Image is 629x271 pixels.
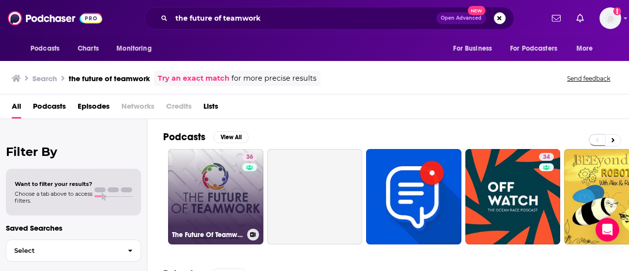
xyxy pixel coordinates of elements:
span: Logged in as megcassidy [600,7,621,29]
a: Episodes [78,98,110,119]
a: 34 [465,149,561,244]
a: Try an exact match [158,73,229,84]
span: Credits [166,98,192,119]
a: PodcastsView All [163,131,249,143]
a: Show notifications dropdown [548,10,565,27]
a: 36 [242,153,257,161]
button: View All [213,131,249,143]
span: New [468,6,486,15]
span: 34 [543,152,550,162]
button: open menu [110,39,164,58]
button: Send feedback [564,74,613,83]
button: open menu [504,39,572,58]
img: User Profile [600,7,621,29]
span: Want to filter your results? [15,181,92,187]
button: Select [6,240,141,262]
span: Networks [121,98,154,119]
h2: Filter By [6,145,141,159]
span: For Podcasters [510,42,557,56]
div: Search podcasts, credits, & more... [144,7,514,30]
span: 36 [246,152,253,162]
h3: Search [32,74,57,83]
span: More [576,42,593,56]
h3: The Future Of Teamwork with [PERSON_NAME] [172,231,243,239]
button: Show profile menu [600,7,621,29]
a: Charts [71,39,105,58]
button: open menu [570,39,605,58]
span: Choose a tab above to access filters. [15,190,92,204]
a: Podcasts [33,98,66,119]
h2: Podcasts [163,131,205,143]
span: Charts [78,42,99,56]
a: 34 [539,153,554,161]
span: For Business [453,42,492,56]
span: Open Advanced [441,16,482,21]
input: Search podcasts, credits, & more... [172,10,436,26]
p: Saved Searches [6,223,141,233]
button: open menu [24,39,72,58]
a: All [12,98,21,119]
svg: Add a profile image [613,7,621,15]
span: Podcasts [30,42,59,56]
a: Lists [203,98,218,119]
a: 36The Future Of Teamwork with [PERSON_NAME] [168,149,263,244]
button: Open AdvancedNew [436,12,486,24]
a: Show notifications dropdown [572,10,588,27]
div: Open Intercom Messenger [596,218,619,241]
span: Select [6,247,120,254]
span: for more precise results [231,73,316,84]
h3: the future of teamwork [69,74,150,83]
span: Monitoring [116,42,151,56]
img: Podchaser - Follow, Share and Rate Podcasts [8,9,102,28]
button: open menu [446,39,504,58]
